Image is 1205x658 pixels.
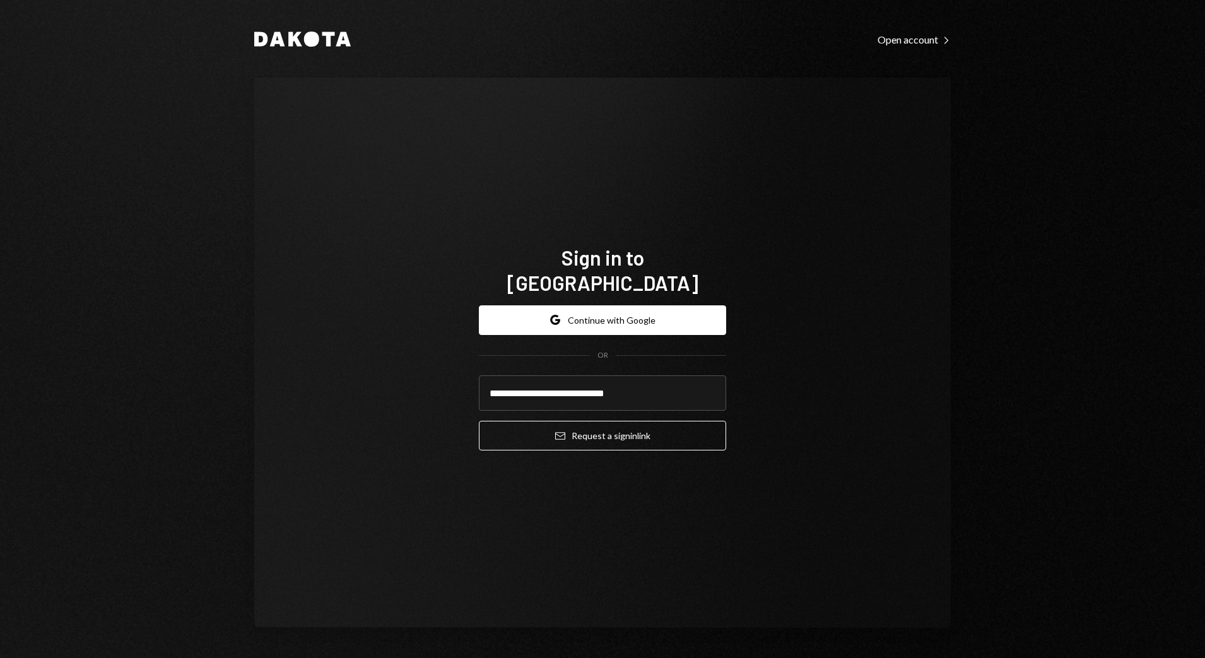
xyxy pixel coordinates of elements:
[878,33,951,46] div: Open account
[479,305,726,335] button: Continue with Google
[479,245,726,295] h1: Sign in to [GEOGRAPHIC_DATA]
[597,350,608,361] div: OR
[878,32,951,46] a: Open account
[479,421,726,450] button: Request a signinlink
